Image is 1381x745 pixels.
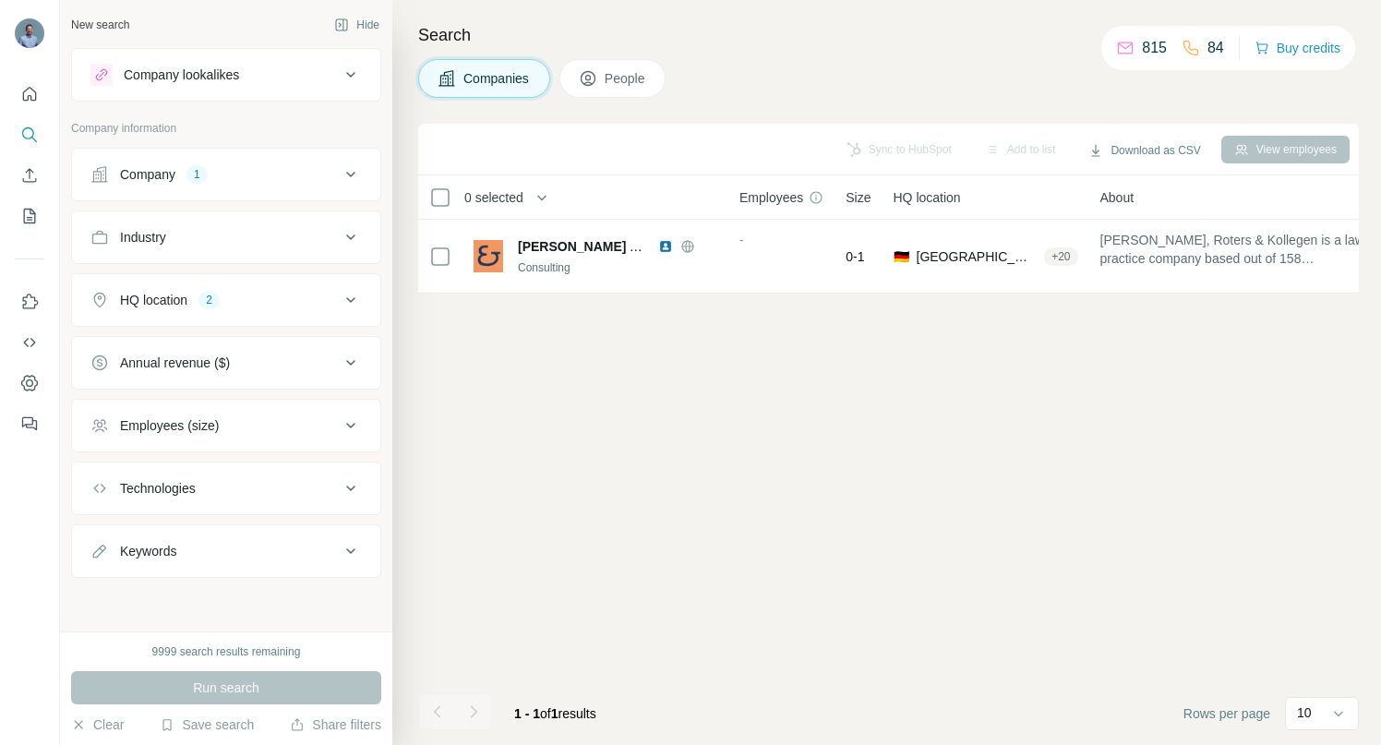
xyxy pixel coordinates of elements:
button: Use Surfe API [15,326,44,359]
button: Save search [160,715,254,734]
button: Dashboard [15,366,44,400]
span: [GEOGRAPHIC_DATA], [GEOGRAPHIC_DATA] [917,247,1038,266]
img: Avatar [15,18,44,48]
button: Employees (size) [72,403,380,448]
h4: Search [418,22,1359,48]
span: [PERSON_NAME] AND Kollegen [518,239,715,254]
button: Feedback [15,407,44,440]
button: Company1 [72,152,380,197]
button: HQ location2 [72,278,380,322]
button: My lists [15,199,44,233]
button: Clear [71,715,124,734]
div: Company lookalikes [124,66,239,84]
button: Quick start [15,78,44,111]
p: 84 [1207,37,1224,59]
button: Enrich CSV [15,159,44,192]
img: LinkedIn logo [658,239,673,254]
button: Download as CSV [1075,137,1213,164]
p: 815 [1142,37,1167,59]
span: Rows per page [1183,704,1270,723]
button: Hide [321,11,392,39]
div: HQ location [120,291,187,309]
span: Size [846,188,871,207]
span: - [739,233,744,247]
div: 1 [186,166,208,183]
button: Use Surfe on LinkedIn [15,285,44,318]
div: + 20 [1044,248,1077,265]
span: results [514,706,596,721]
span: Employees [739,188,803,207]
div: Keywords [120,542,176,560]
span: 🇩🇪 [894,247,909,266]
span: 1 [551,706,558,721]
button: Industry [72,215,380,259]
div: 9999 search results remaining [152,643,301,660]
div: Company [120,165,175,184]
button: Technologies [72,466,380,511]
span: Companies [463,69,531,88]
button: Share filters [290,715,381,734]
span: of [540,706,551,721]
button: Keywords [72,529,380,573]
div: Industry [120,228,166,246]
div: 2 [198,292,220,308]
div: Consulting [518,259,717,276]
button: Buy credits [1255,35,1340,61]
img: Logo of Anochin Roters AND Kollegen [474,240,503,271]
div: Technologies [120,479,196,498]
span: 0 selected [464,188,523,207]
span: 1 - 1 [514,706,540,721]
div: Annual revenue ($) [120,354,230,372]
p: 10 [1297,703,1312,722]
button: Company lookalikes [72,53,380,97]
span: About [1100,188,1135,207]
div: Employees (size) [120,416,219,435]
span: [PERSON_NAME], Roters & Kollegen is a law practice company based out of 158 Podbielskistraße, [GE... [1100,231,1374,268]
span: HQ location [894,188,961,207]
div: New search [71,17,129,33]
span: People [605,69,647,88]
button: Search [15,118,44,151]
span: 0-1 [846,247,864,266]
button: Annual revenue ($) [72,341,380,385]
p: Company information [71,120,381,137]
